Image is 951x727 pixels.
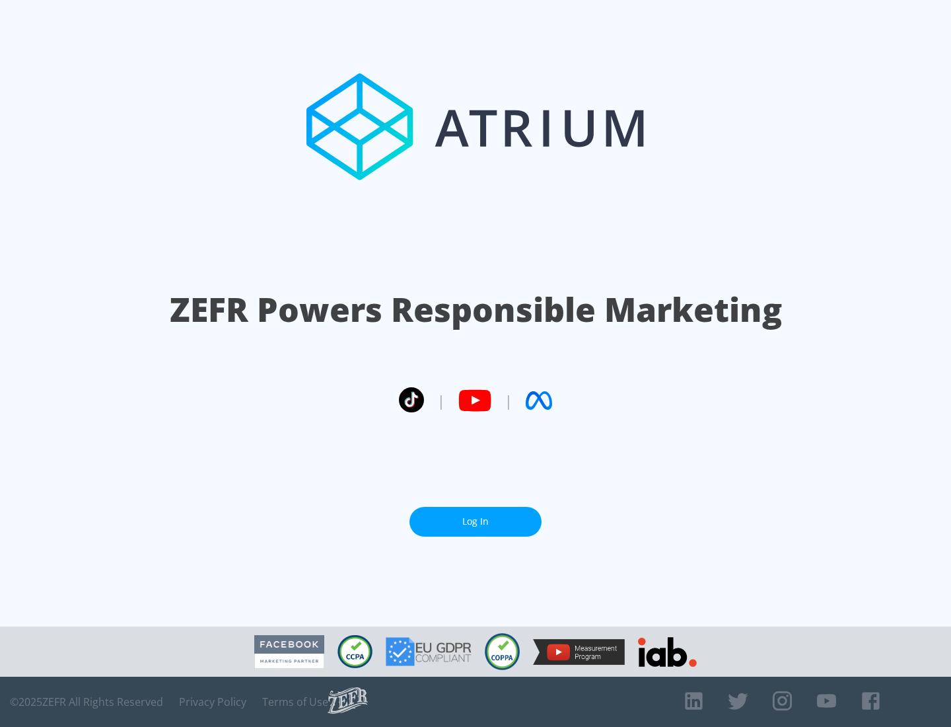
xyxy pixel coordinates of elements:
img: CCPA Compliant [337,635,372,668]
h1: ZEFR Powers Responsible Marketing [170,287,782,332]
span: | [437,391,445,410]
a: Terms of Use [262,695,328,708]
img: IAB [638,637,697,667]
span: © 2025 ZEFR All Rights Reserved [10,695,163,708]
span: | [505,391,512,410]
img: COPPA Compliant [485,633,520,670]
img: YouTube Measurement Program [533,639,625,665]
a: Log In [409,507,542,537]
a: Privacy Policy [179,695,246,708]
img: GDPR Compliant [386,637,472,666]
img: Facebook Marketing Partner [254,635,324,669]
